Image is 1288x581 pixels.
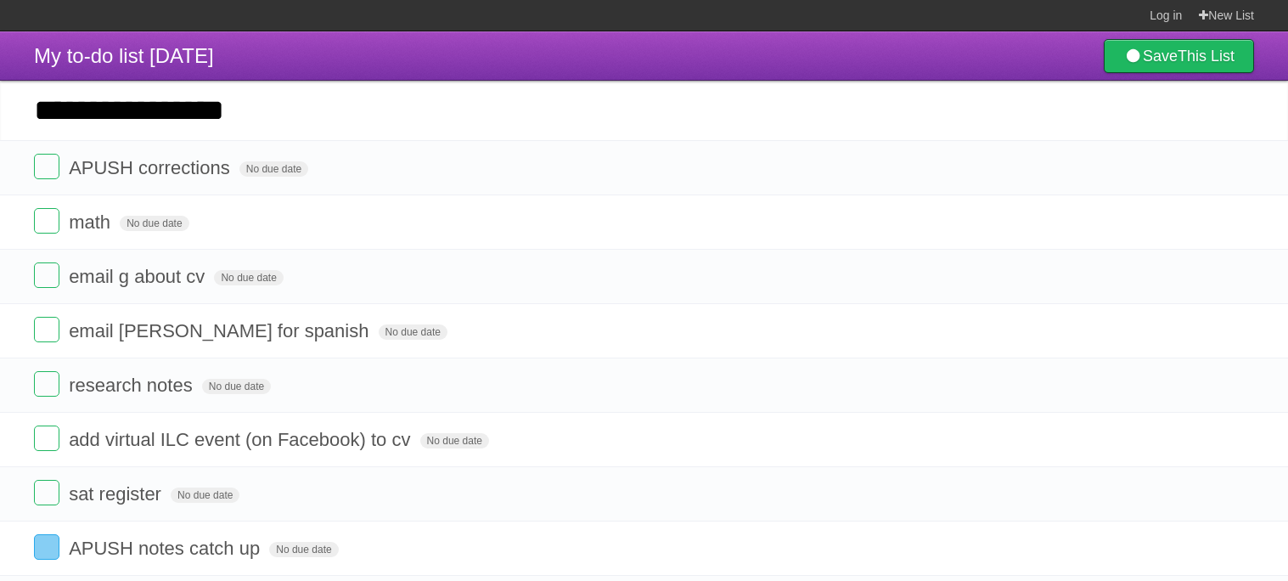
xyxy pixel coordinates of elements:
[420,433,489,448] span: No due date
[69,320,373,341] span: email [PERSON_NAME] for spanish
[1178,48,1235,65] b: This List
[171,488,239,503] span: No due date
[34,480,59,505] label: Done
[34,534,59,560] label: Done
[69,157,234,178] span: APUSH corrections
[69,212,115,233] span: math
[69,266,209,287] span: email g about cv
[120,216,188,231] span: No due date
[239,161,308,177] span: No due date
[269,542,338,557] span: No due date
[34,154,59,179] label: Done
[34,44,214,67] span: My to-do list [DATE]
[69,375,197,396] span: research notes
[69,483,166,505] span: sat register
[34,426,59,451] label: Done
[34,317,59,342] label: Done
[34,262,59,288] label: Done
[1104,39,1254,73] a: SaveThis List
[69,538,264,559] span: APUSH notes catch up
[34,208,59,234] label: Done
[202,379,271,394] span: No due date
[34,371,59,397] label: Done
[69,429,414,450] span: add virtual ILC event (on Facebook) to cv
[379,324,447,340] span: No due date
[214,270,283,285] span: No due date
